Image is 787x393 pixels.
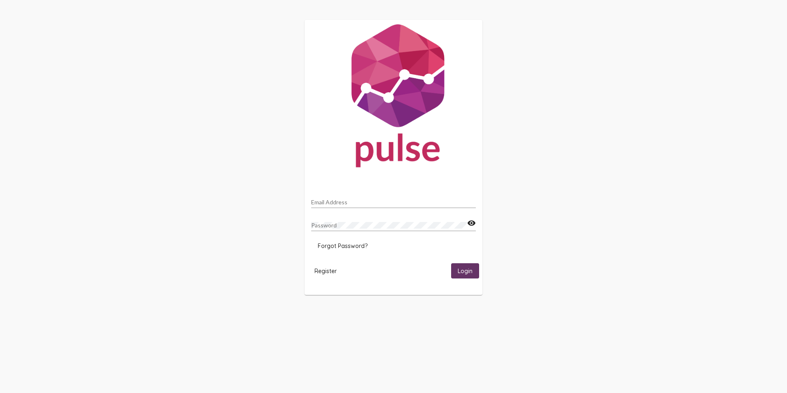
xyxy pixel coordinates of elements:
img: Pulse For Good Logo [305,20,482,175]
span: Login [458,267,473,275]
button: Forgot Password? [311,239,374,253]
span: Register [314,267,337,275]
mat-icon: visibility [467,218,476,228]
button: Register [308,263,343,278]
button: Login [451,263,479,278]
span: Forgot Password? [318,242,368,250]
